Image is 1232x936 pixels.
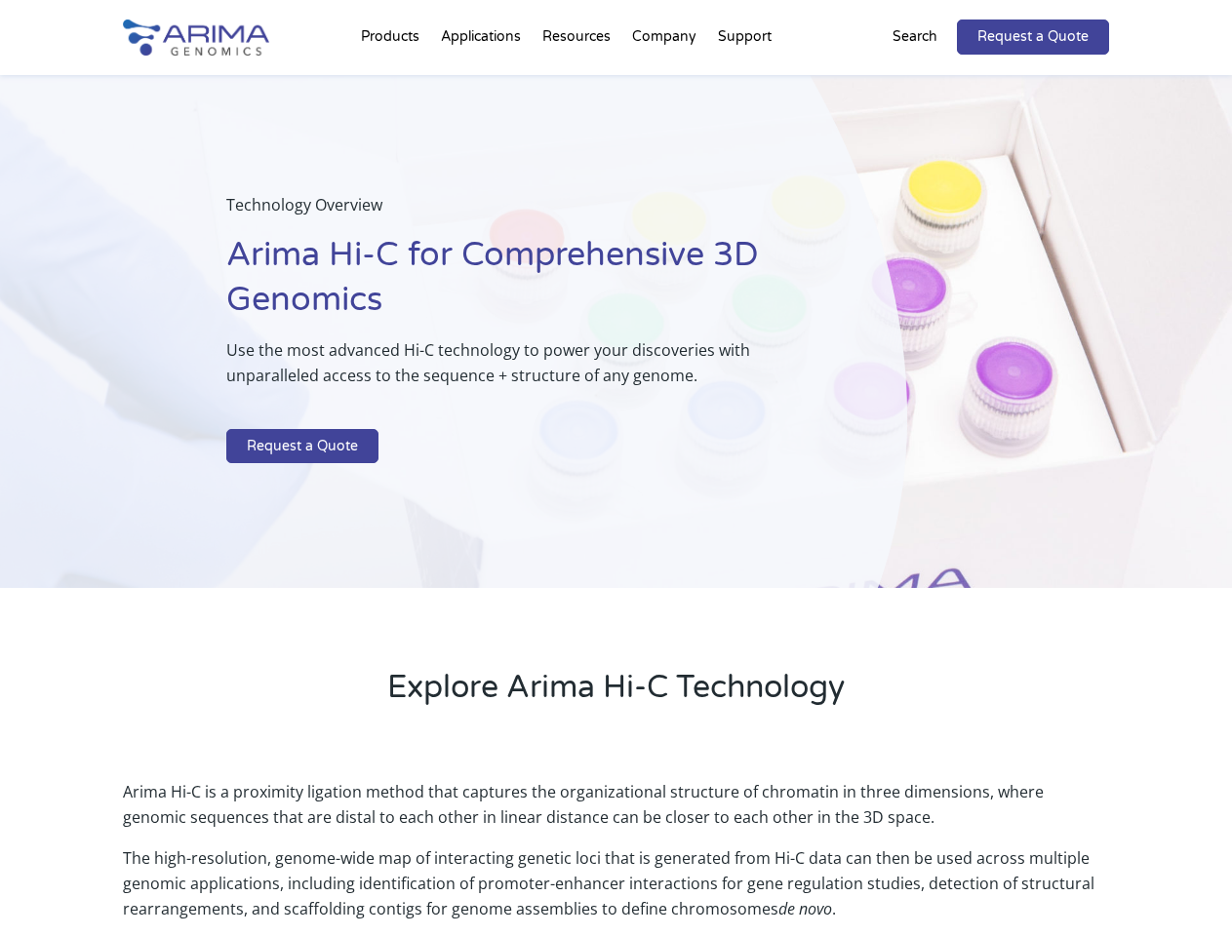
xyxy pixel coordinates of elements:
h2: Explore Arima Hi-C Technology [123,666,1108,724]
a: Request a Quote [226,429,378,464]
img: Arima-Genomics-logo [123,19,269,56]
p: Search [893,24,937,50]
i: de novo [778,898,832,919]
h1: Arima Hi-C for Comprehensive 3D Genomics [226,233,809,337]
a: Request a Quote [957,19,1109,55]
p: Technology Overview [226,192,809,233]
p: Arima Hi-C is a proximity ligation method that captures the organizational structure of chromatin... [123,779,1108,845]
p: Use the most advanced Hi-C technology to power your discoveries with unparalleled access to the s... [226,337,809,404]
